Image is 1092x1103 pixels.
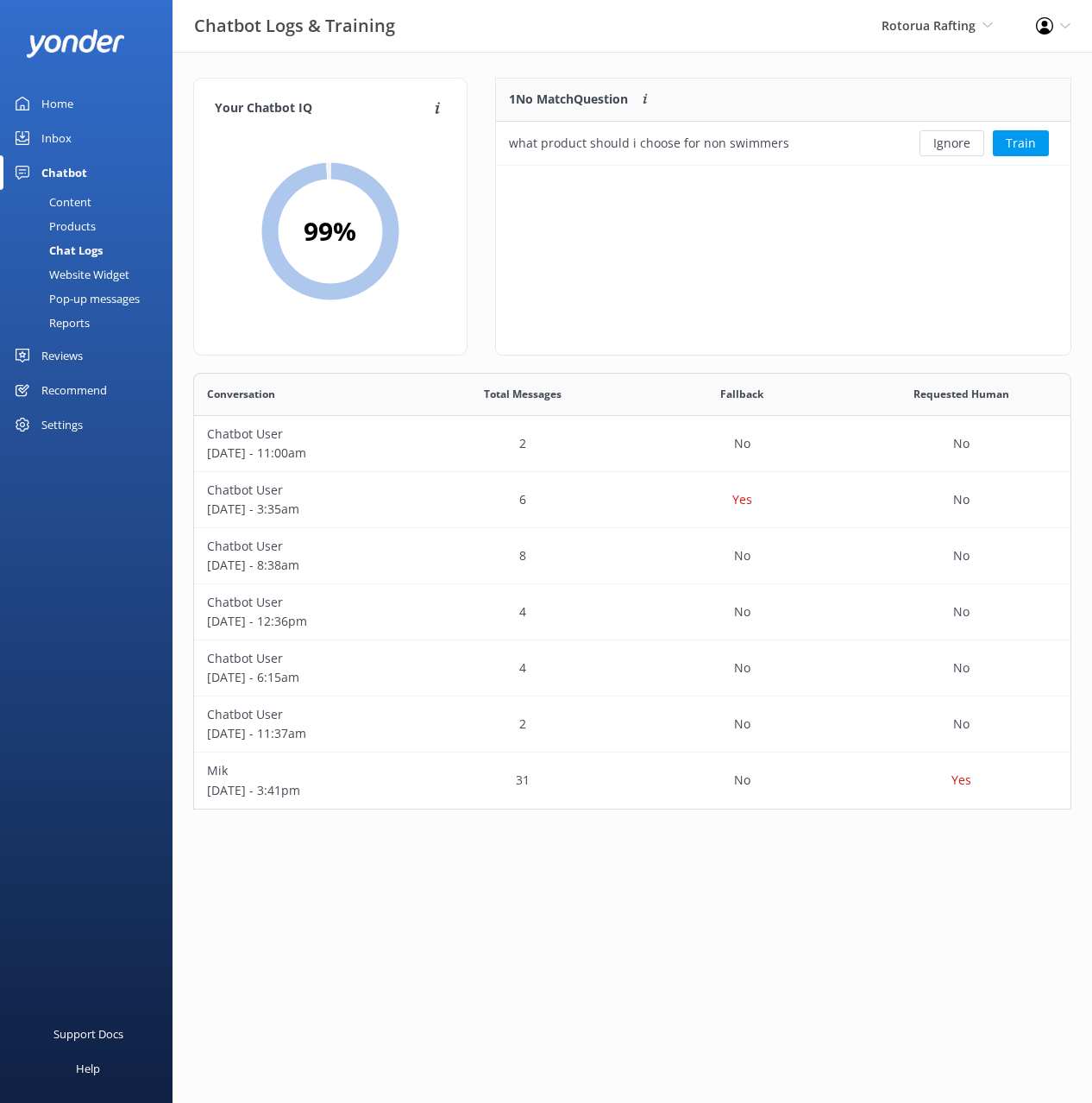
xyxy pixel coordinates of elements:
p: [DATE] - 11:00am [207,444,400,463]
div: row [193,528,1071,584]
div: what product should i choose for non swimmers [509,134,789,153]
span: Fallback [720,386,763,402]
a: Website Widget [10,262,173,287]
p: [DATE] - 8:38am [207,556,400,575]
div: Help [76,1051,100,1086]
p: No [734,771,750,790]
h4: Your Chatbot IQ [215,99,430,118]
p: Chatbot User [207,537,400,556]
p: 4 [519,602,526,621]
div: Recommend [41,373,107,407]
div: Reports [10,311,90,335]
p: 2 [519,715,526,734]
a: Reports [10,311,173,335]
p: Chatbot User [207,649,400,668]
p: No [953,490,970,509]
span: Rotorua Rafting [882,17,976,34]
p: [DATE] - 6:15am [207,668,400,687]
p: Mik [207,761,400,780]
p: 31 [516,771,530,790]
h3: Chatbot Logs & Training [194,12,395,40]
p: Yes [732,490,752,509]
a: Products [10,214,173,238]
p: No [734,546,750,565]
div: Pop-up messages [10,287,140,311]
p: No [734,434,750,453]
div: Content [10,190,91,214]
div: row [193,416,1071,472]
div: Reviews [41,338,83,373]
p: Chatbot User [207,425,400,444]
p: 4 [519,659,526,678]
div: Chat Logs [10,238,103,262]
p: Chatbot User [207,481,400,500]
div: Products [10,214,96,238]
div: row [193,584,1071,640]
p: 8 [519,546,526,565]
p: No [734,715,750,734]
p: [DATE] - 3:35am [207,500,400,519]
div: Chatbot [41,155,87,190]
p: No [953,546,970,565]
div: Home [41,86,73,121]
div: grid [496,122,1070,165]
p: 1 No Match Question [509,90,628,109]
p: No [953,602,970,621]
p: No [953,434,970,453]
div: Website Widget [10,262,129,287]
img: yonder-white-logo.png [26,29,125,58]
p: Chatbot User [207,705,400,724]
p: 6 [519,490,526,509]
a: Chat Logs [10,238,173,262]
div: row [496,122,1070,165]
div: Settings [41,407,83,442]
p: 2 [519,434,526,453]
div: grid [193,416,1071,809]
p: Yes [951,771,971,790]
p: No [734,602,750,621]
span: Conversation [207,386,275,402]
a: Pop-up messages [10,287,173,311]
div: row [193,753,1071,809]
p: [DATE] - 12:36pm [207,612,400,631]
p: [DATE] - 11:37am [207,724,400,743]
div: row [193,472,1071,528]
div: Inbox [41,121,72,155]
a: Content [10,190,173,214]
div: Support Docs [53,1017,123,1051]
span: Requested Human [913,386,1009,402]
div: row [193,696,1071,753]
p: [DATE] - 3:41pm [207,781,400,800]
div: row [193,640,1071,696]
p: Chatbot User [207,593,400,612]
p: No [953,659,970,678]
span: Total Messages [484,386,562,402]
button: Ignore [919,130,984,156]
p: No [734,659,750,678]
h2: 99 % [304,211,356,252]
p: No [953,715,970,734]
button: Train [993,130,1049,156]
